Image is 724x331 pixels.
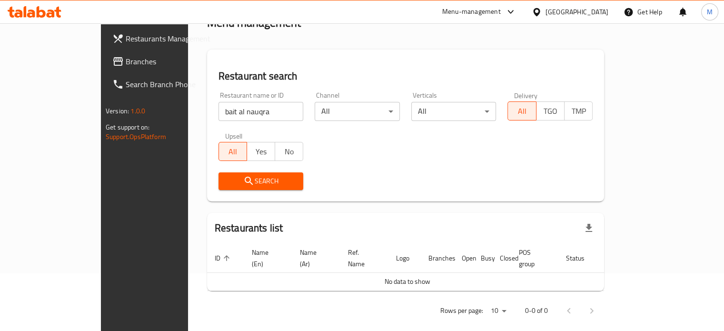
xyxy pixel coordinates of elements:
span: Version: [106,105,129,117]
span: No [279,145,299,159]
span: Name (Ar) [300,247,329,270]
div: [GEOGRAPHIC_DATA] [545,7,608,17]
span: Search [226,175,296,187]
span: Ref. Name [348,247,377,270]
table: enhanced table [207,244,641,291]
div: Rows per page: [487,304,510,318]
span: Branches [126,56,214,67]
div: Export file [577,217,600,240]
h2: Menu management [207,15,301,30]
span: TGO [540,104,561,118]
span: TMP [568,104,589,118]
th: Branches [421,244,454,273]
button: Yes [247,142,275,161]
span: All [512,104,532,118]
p: 0-0 of 0 [525,305,548,317]
div: Menu-management [442,6,501,18]
a: Branches [105,50,222,73]
button: All [507,101,536,120]
button: TGO [536,101,565,120]
th: Logo [388,244,421,273]
h2: Restaurants list [215,221,283,235]
a: Restaurants Management [105,27,222,50]
span: No data to show [385,275,430,288]
div: All [411,102,496,121]
p: Rows per page: [440,305,483,317]
label: Upsell [225,132,243,139]
span: Search Branch Phone [126,79,214,90]
button: All [218,142,247,161]
th: Busy [473,244,492,273]
a: Search Branch Phone [105,73,222,96]
span: ID [215,252,233,264]
th: Open [454,244,473,273]
th: Closed [492,244,511,273]
div: All [315,102,400,121]
span: All [223,145,243,159]
button: No [275,142,303,161]
span: Name (En) [252,247,281,270]
button: Search [218,172,304,190]
a: Support.OpsPlatform [106,130,166,143]
span: M [707,7,713,17]
span: Yes [251,145,271,159]
span: Restaurants Management [126,33,214,44]
button: TMP [564,101,593,120]
span: Status [566,252,597,264]
label: Delivery [514,92,538,99]
input: Search for restaurant name or ID.. [218,102,304,121]
span: 1.0.0 [130,105,145,117]
span: POS group [519,247,547,270]
h2: Restaurant search [218,69,593,83]
span: Get support on: [106,121,149,133]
